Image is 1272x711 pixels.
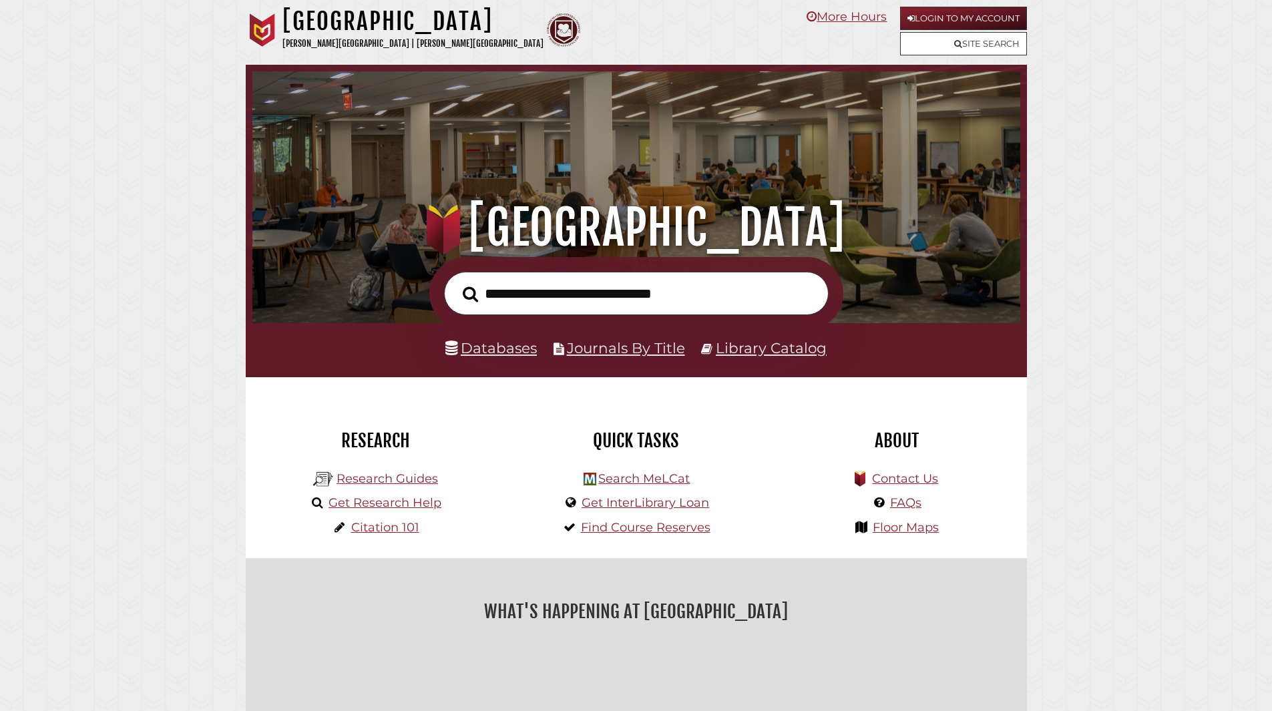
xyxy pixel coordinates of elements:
button: Search [456,282,485,306]
a: FAQs [890,495,921,510]
a: Site Search [900,32,1027,55]
h2: About [777,429,1017,452]
a: Citation 101 [351,520,419,535]
a: Journals By Title [567,339,685,357]
a: More Hours [807,9,887,24]
a: Get InterLibrary Loan [582,495,709,510]
img: Calvin University [246,13,279,47]
a: Get Research Help [329,495,441,510]
p: [PERSON_NAME][GEOGRAPHIC_DATA] | [PERSON_NAME][GEOGRAPHIC_DATA] [282,36,544,51]
a: Library Catalog [716,339,827,357]
a: Research Guides [337,471,438,486]
h1: [GEOGRAPHIC_DATA] [271,198,1001,257]
h2: What's Happening at [GEOGRAPHIC_DATA] [256,596,1017,627]
a: Floor Maps [873,520,939,535]
h1: [GEOGRAPHIC_DATA] [282,7,544,36]
a: Login to My Account [900,7,1027,30]
img: Calvin Theological Seminary [547,13,580,47]
img: Hekman Library Logo [584,473,596,485]
a: Contact Us [872,471,938,486]
h2: Research [256,429,496,452]
a: Databases [445,339,537,357]
i: Search [463,286,478,302]
a: Search MeLCat [598,471,690,486]
h2: Quick Tasks [516,429,757,452]
img: Hekman Library Logo [313,469,333,489]
a: Find Course Reserves [581,520,710,535]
